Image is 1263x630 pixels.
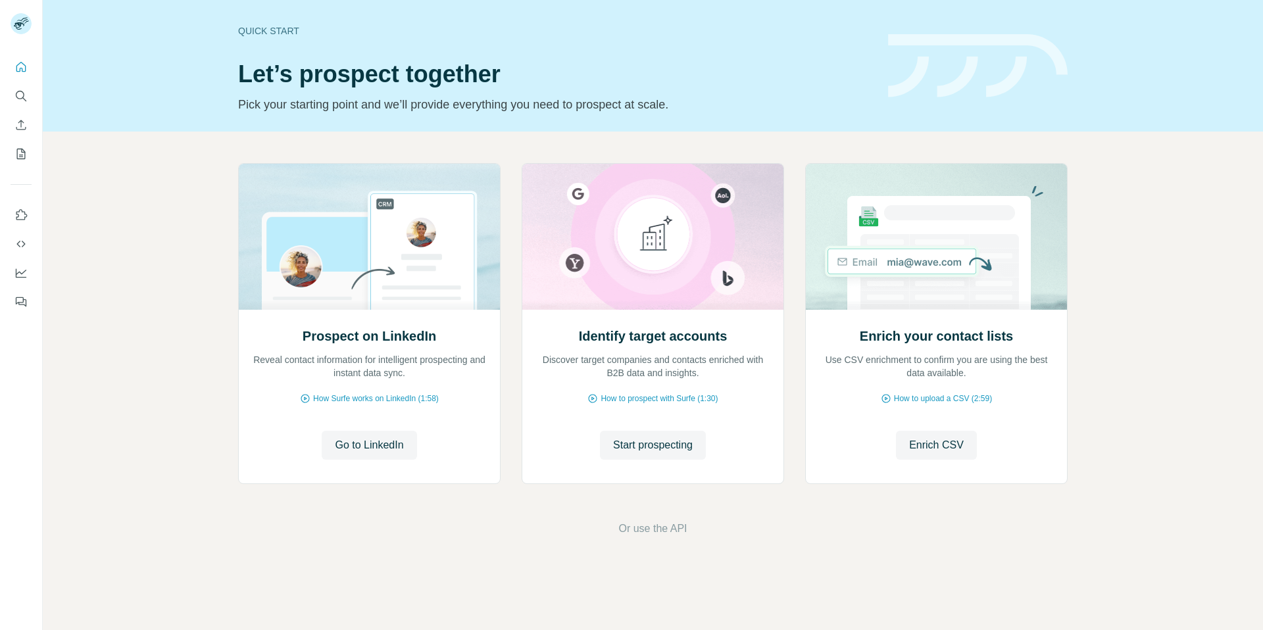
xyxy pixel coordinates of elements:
h2: Prospect on LinkedIn [303,327,436,345]
span: How to prospect with Surfe (1:30) [601,393,718,404]
img: Enrich your contact lists [805,164,1068,310]
span: Start prospecting [613,437,693,453]
button: Quick start [11,55,32,79]
div: Quick start [238,24,872,37]
p: Reveal contact information for intelligent prospecting and instant data sync. [252,353,487,379]
button: Use Surfe API [11,232,32,256]
button: Feedback [11,290,32,314]
h1: Let’s prospect together [238,61,872,87]
button: My lists [11,142,32,166]
p: Pick your starting point and we’ll provide everything you need to prospect at scale. [238,95,872,114]
button: Start prospecting [600,431,706,460]
img: Prospect on LinkedIn [238,164,501,310]
span: Enrich CSV [909,437,964,453]
button: Enrich CSV [11,113,32,137]
button: Go to LinkedIn [322,431,416,460]
img: banner [888,34,1068,98]
button: Use Surfe on LinkedIn [11,203,32,227]
button: Search [11,84,32,108]
button: Enrich CSV [896,431,977,460]
img: Identify target accounts [522,164,784,310]
button: Or use the API [618,521,687,537]
button: Dashboard [11,261,32,285]
span: How to upload a CSV (2:59) [894,393,992,404]
span: How Surfe works on LinkedIn (1:58) [313,393,439,404]
p: Use CSV enrichment to confirm you are using the best data available. [819,353,1054,379]
h2: Identify target accounts [579,327,728,345]
span: Go to LinkedIn [335,437,403,453]
p: Discover target companies and contacts enriched with B2B data and insights. [535,353,770,379]
h2: Enrich your contact lists [860,327,1013,345]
